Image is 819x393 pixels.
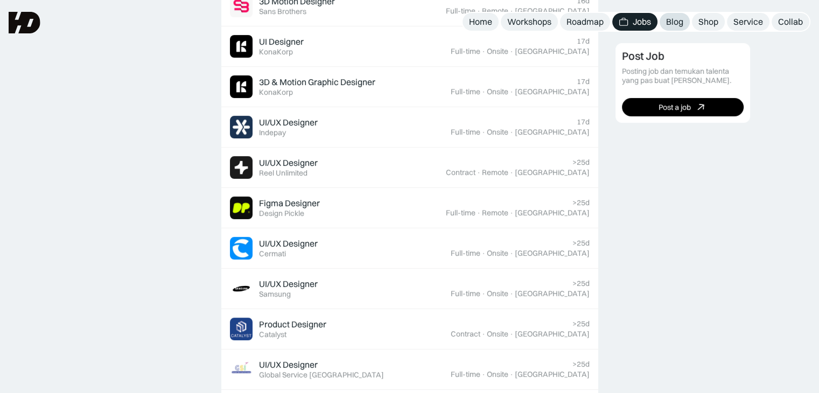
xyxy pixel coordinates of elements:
[482,168,508,177] div: Remote
[572,238,590,248] div: >25d
[622,50,664,62] div: Post Job
[259,370,384,380] div: Global Service [GEOGRAPHIC_DATA]
[446,6,475,16] div: Full-time
[259,359,318,370] div: UI/UX Designer
[259,47,293,57] div: KonaKorp
[487,329,508,339] div: Onsite
[560,13,610,31] a: Roadmap
[451,47,480,56] div: Full-time
[572,198,590,207] div: >25d
[515,6,590,16] div: [GEOGRAPHIC_DATA]
[692,13,725,31] a: Shop
[659,102,691,111] div: Post a job
[698,16,718,27] div: Shop
[259,76,375,88] div: 3D & Motion Graphic Designer
[259,36,304,47] div: UI Designer
[772,13,809,31] a: Collab
[446,208,475,217] div: Full-time
[259,88,293,97] div: KonaKorp
[451,329,480,339] div: Contract
[259,128,286,137] div: Indepay
[481,87,486,96] div: ·
[259,7,306,16] div: Sans Brothers
[481,329,486,339] div: ·
[481,47,486,56] div: ·
[259,198,320,209] div: Figma Designer
[446,168,475,177] div: Contract
[572,158,590,167] div: >25d
[481,370,486,379] div: ·
[509,87,514,96] div: ·
[230,75,253,98] img: Job Image
[230,156,253,179] img: Job Image
[221,309,598,349] a: Job ImageProduct DesignerCatalyst>25dContract·Onsite·[GEOGRAPHIC_DATA]
[509,128,514,137] div: ·
[733,16,763,27] div: Service
[633,16,651,27] div: Jobs
[482,6,508,16] div: Remote
[230,35,253,58] img: Job Image
[221,269,598,309] a: Job ImageUI/UX DesignerSamsung>25dFull-time·Onsite·[GEOGRAPHIC_DATA]
[509,249,514,258] div: ·
[451,128,480,137] div: Full-time
[509,47,514,56] div: ·
[477,208,481,217] div: ·
[509,208,514,217] div: ·
[230,277,253,300] img: Job Image
[221,349,598,390] a: Job ImageUI/UX DesignerGlobal Service [GEOGRAPHIC_DATA]>25dFull-time·Onsite·[GEOGRAPHIC_DATA]
[259,169,307,178] div: Reel Unlimited
[477,6,481,16] div: ·
[622,67,744,85] div: Posting job dan temukan talenta yang pas buat [PERSON_NAME].
[501,13,558,31] a: Workshops
[481,128,486,137] div: ·
[515,370,590,379] div: [GEOGRAPHIC_DATA]
[515,208,590,217] div: [GEOGRAPHIC_DATA]
[515,289,590,298] div: [GEOGRAPHIC_DATA]
[477,168,481,177] div: ·
[230,196,253,219] img: Job Image
[515,329,590,339] div: [GEOGRAPHIC_DATA]
[259,249,286,258] div: Cermati
[572,360,590,369] div: >25d
[259,319,326,330] div: Product Designer
[230,237,253,259] img: Job Image
[259,117,318,128] div: UI/UX Designer
[487,128,508,137] div: Onsite
[509,168,514,177] div: ·
[451,249,480,258] div: Full-time
[482,208,508,217] div: Remote
[230,116,253,138] img: Job Image
[259,290,291,299] div: Samsung
[451,87,480,96] div: Full-time
[221,148,598,188] a: Job ImageUI/UX DesignerReel Unlimited>25dContract·Remote·[GEOGRAPHIC_DATA]
[259,157,318,169] div: UI/UX Designer
[463,13,499,31] a: Home
[230,318,253,340] img: Job Image
[509,329,514,339] div: ·
[487,47,508,56] div: Onsite
[509,370,514,379] div: ·
[487,249,508,258] div: Onsite
[259,209,304,218] div: Design Pickle
[612,13,657,31] a: Jobs
[515,87,590,96] div: [GEOGRAPHIC_DATA]
[515,168,590,177] div: [GEOGRAPHIC_DATA]
[221,67,598,107] a: Job Image3D & Motion Graphic DesignerKonaKorp17dFull-time·Onsite·[GEOGRAPHIC_DATA]
[509,6,514,16] div: ·
[660,13,690,31] a: Blog
[221,26,598,67] a: Job ImageUI DesignerKonaKorp17dFull-time·Onsite·[GEOGRAPHIC_DATA]
[515,249,590,258] div: [GEOGRAPHIC_DATA]
[572,279,590,288] div: >25d
[221,107,598,148] a: Job ImageUI/UX DesignerIndepay17dFull-time·Onsite·[GEOGRAPHIC_DATA]
[259,278,318,290] div: UI/UX Designer
[469,16,492,27] div: Home
[566,16,604,27] div: Roadmap
[481,289,486,298] div: ·
[666,16,683,27] div: Blog
[577,77,590,86] div: 17d
[259,238,318,249] div: UI/UX Designer
[778,16,803,27] div: Collab
[451,370,480,379] div: Full-time
[487,370,508,379] div: Onsite
[622,98,744,116] a: Post a job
